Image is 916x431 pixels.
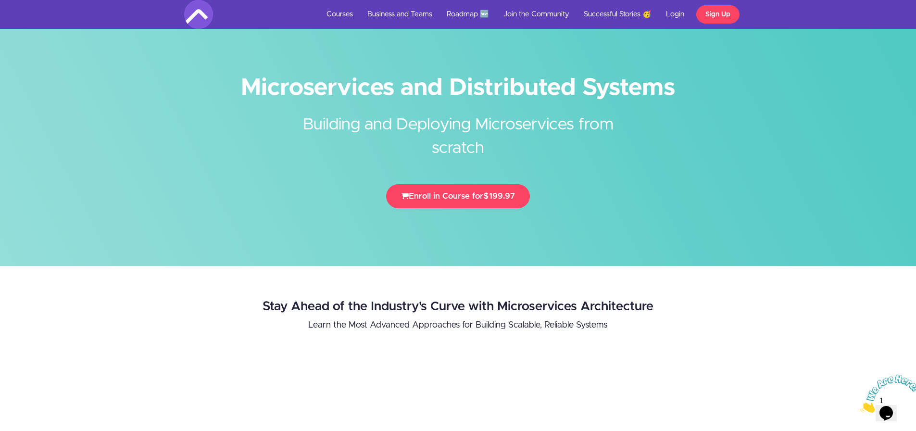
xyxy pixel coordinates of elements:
[4,4,63,42] img: Chat attention grabber
[155,318,761,332] p: Learn the Most Advanced Approaches for Building Scalable, Reliable Systems
[483,192,515,200] span: $199.97
[278,99,639,160] h2: Building and Deploying Microservices from scratch
[4,4,8,12] span: 1
[386,184,530,208] button: Enroll in Course for$199.97
[155,300,761,314] h2: Stay Ahead of the Industry's Curve with Microservices Architecture
[856,371,916,417] iframe: chat widget
[184,77,732,99] h1: Microservices and Distributed Systems
[696,5,740,24] a: Sign Up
